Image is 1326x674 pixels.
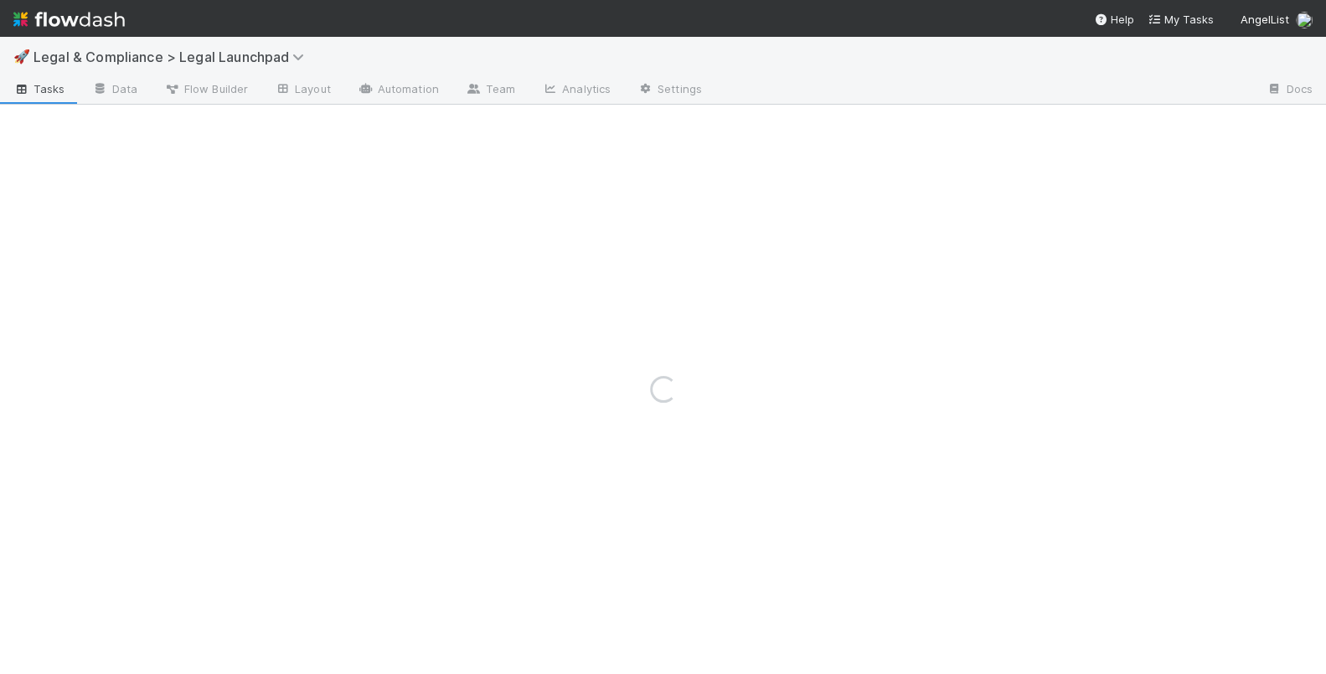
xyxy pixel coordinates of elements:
span: Flow Builder [164,80,248,97]
span: AngelList [1241,13,1289,26]
span: 🚀 [13,49,30,64]
a: Automation [344,77,452,104]
div: Help [1094,11,1134,28]
img: avatar_b5be9b1b-4537-4870-b8e7-50cc2287641b.png [1296,12,1313,28]
span: My Tasks [1148,13,1214,26]
img: logo-inverted-e16ddd16eac7371096b0.svg [13,5,125,33]
span: Legal & Compliance > Legal Launchpad [34,49,312,65]
a: Layout [261,77,344,104]
a: Settings [624,77,715,104]
a: Analytics [529,77,624,104]
a: Team [452,77,529,104]
a: Flow Builder [151,77,261,104]
span: Tasks [13,80,65,97]
a: My Tasks [1148,11,1214,28]
a: Docs [1253,77,1326,104]
a: Data [79,77,151,104]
